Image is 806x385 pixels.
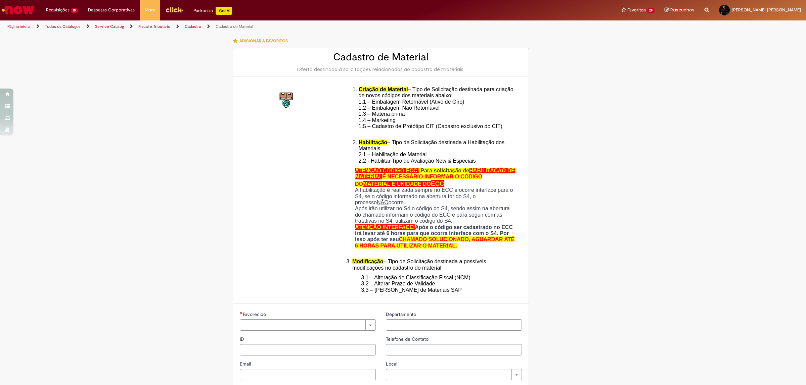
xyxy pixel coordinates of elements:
[145,7,155,13] span: More
[386,361,399,367] span: Local
[88,7,135,13] span: Despesas Corporativas
[193,7,232,15] div: Padroniza
[359,87,513,135] span: – Tipo de Solicitação destinada para criação de novos códigos dos materiais abaixo: 1.1 – Embalag...
[95,24,124,29] a: Service Catalog
[352,259,517,271] li: – Tipo de Solicitação destinada a possíveis modificações no cadastro do material
[216,24,253,29] a: Cadastro de Material
[138,24,170,29] a: Fiscal e Tributário
[647,8,655,13] span: 29
[359,140,387,145] span: Habilitação
[420,168,469,173] span: Para solicitação de
[359,140,504,164] span: – Tipo de Solicitação destinada a Habilitação dos Materiais 2.1 – Habilitação de Material 2.2 - H...
[386,311,417,317] span: Departamento
[240,361,252,367] span: Email
[216,7,232,15] p: +GenAi
[355,206,517,224] p: Após irão utilizar no S4 o código do S4, sendo assim na abertura do chamado informam o código do ...
[240,66,522,73] div: Oferta destinada à solicitações relacionadas ao cadastro de materiais.
[355,174,482,186] span: É NECESSÁRIO INFORMAR O CÓDIGO DO
[386,319,522,331] input: Departamento
[361,275,470,293] span: 3.1 – Alteração de Classificação Fiscal (NCM) 3.2 – Alterar Prazo de Validade 3.3 – [PERSON_NAME]...
[386,369,522,380] a: Limpar campo Local
[243,311,267,317] span: Necessários - Favorecido
[670,7,695,13] span: Rascunhos
[359,87,408,92] span: Criação de Material
[431,180,444,187] span: ECC
[240,52,522,63] h2: Cadastro de Material
[7,24,31,29] a: Página inicial
[732,7,801,13] span: [PERSON_NAME] [PERSON_NAME]
[355,168,419,173] span: ATENÇÃO CÓDIGO ECC!
[239,38,288,44] span: Adicionar a Favoritos
[240,336,245,342] span: ID
[355,168,515,179] span: HABILITAÇÃO DE MATERIAL
[240,344,376,355] input: ID
[1,3,35,17] img: ServiceNow
[185,24,201,29] a: Cadastro
[355,224,415,230] span: ATENÇÃO INTERFACE!
[5,20,532,33] ul: Trilhas de página
[627,7,646,13] span: Favoritos
[355,187,517,206] p: A habilitação é realizada sempre no ECC e ocorre interface para o S4, se o código informado na ab...
[46,7,70,13] span: Requisições
[355,236,514,248] span: CHAMADO SOLUCIONADO, AGUARDAR ATÉ 6 HORAS PARA UTILIZAR O MATERIAL.
[386,336,430,342] span: Telefone de Contato
[45,24,81,29] a: Todos os Catálogos
[276,90,298,111] img: Cadastro de Material
[665,7,695,13] a: Rascunhos
[71,8,78,13] span: 10
[240,312,243,314] span: Necessários
[240,369,376,380] input: Email
[355,224,514,249] strong: Após o código ser cadastrado no ECC irá levar até 6 horas para que ocorra interface com o S4. Por...
[377,200,389,205] u: NÃO
[233,34,292,48] button: Adicionar a Favoritos
[363,181,431,187] span: MATERIAL E UNIDADE DO
[386,344,522,355] input: Telefone de Contato
[352,259,383,264] span: Modificação
[240,319,376,331] a: Limpar campo Favorecido
[165,5,183,15] img: click_logo_yellow_360x200.png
